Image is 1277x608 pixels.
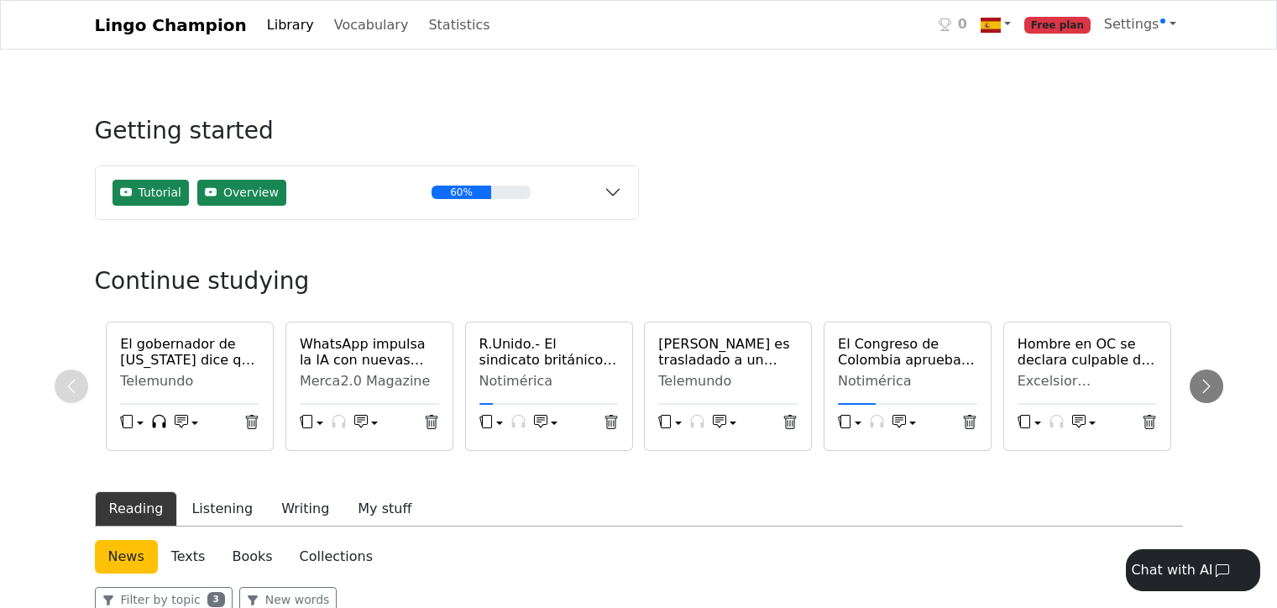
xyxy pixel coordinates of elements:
[421,8,496,42] a: Statistics
[838,336,977,368] a: El Congreso de Colombia aprueba el Presupuesto General de 2026, pero...
[96,166,638,219] button: TutorialOverview60%
[300,373,439,390] div: Merca2.0 Magazine
[223,184,279,202] span: Overview
[1131,560,1212,580] div: Chat with AI
[1018,8,1097,42] a: Free plan
[158,540,219,574] a: Texts
[197,180,286,206] span: Overview
[479,336,619,368] a: R.Unido.- El sindicato británico Unite amenaza con retirar su apoyo...
[1097,8,1183,41] a: Settings
[479,373,619,390] div: Notimérica
[95,540,158,574] a: News
[300,336,439,368] a: WhatsApp impulsa la IA con nuevas funciones y facilita el escaneo de documentos en su app
[95,117,639,159] h3: Getting started
[958,14,967,34] span: 0
[932,8,974,42] a: 0
[260,8,321,42] a: Library
[432,186,490,199] div: 60%
[1126,549,1260,591] button: Chat with AI
[267,491,343,527] button: Writing
[1104,16,1166,32] span: Settings
[95,491,178,527] button: Reading
[1018,373,1157,390] div: Excelsior [US_STATE]
[139,184,181,202] span: Tutorial
[286,540,386,574] a: Collections
[95,8,247,42] a: Lingo Champion
[177,491,267,527] button: Listening
[95,267,683,296] h3: Continue studying
[218,540,285,574] a: Books
[113,180,189,206] span: Tutorial
[120,373,259,390] div: Telemundo
[343,491,426,527] button: My stuff
[658,336,798,368] a: [PERSON_NAME] es trasladado a un centro de detención de [US_STATE]
[120,336,259,368] a: El gobernador de [US_STATE] dice que el Gobierno planea desplegar allí a unos 100 soldados para p...
[658,373,798,390] div: Telemundo
[981,15,1001,35] img: es.svg
[207,592,225,607] span: 3
[1018,336,1157,368] a: Hombre en OC se declara culpable de portar 'brass knuckels' tras amenaza a [DEMOGRAPHIC_DATA]
[327,8,416,42] a: Vocabulary
[1024,17,1091,34] span: Free plan
[838,373,977,390] div: Notimérica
